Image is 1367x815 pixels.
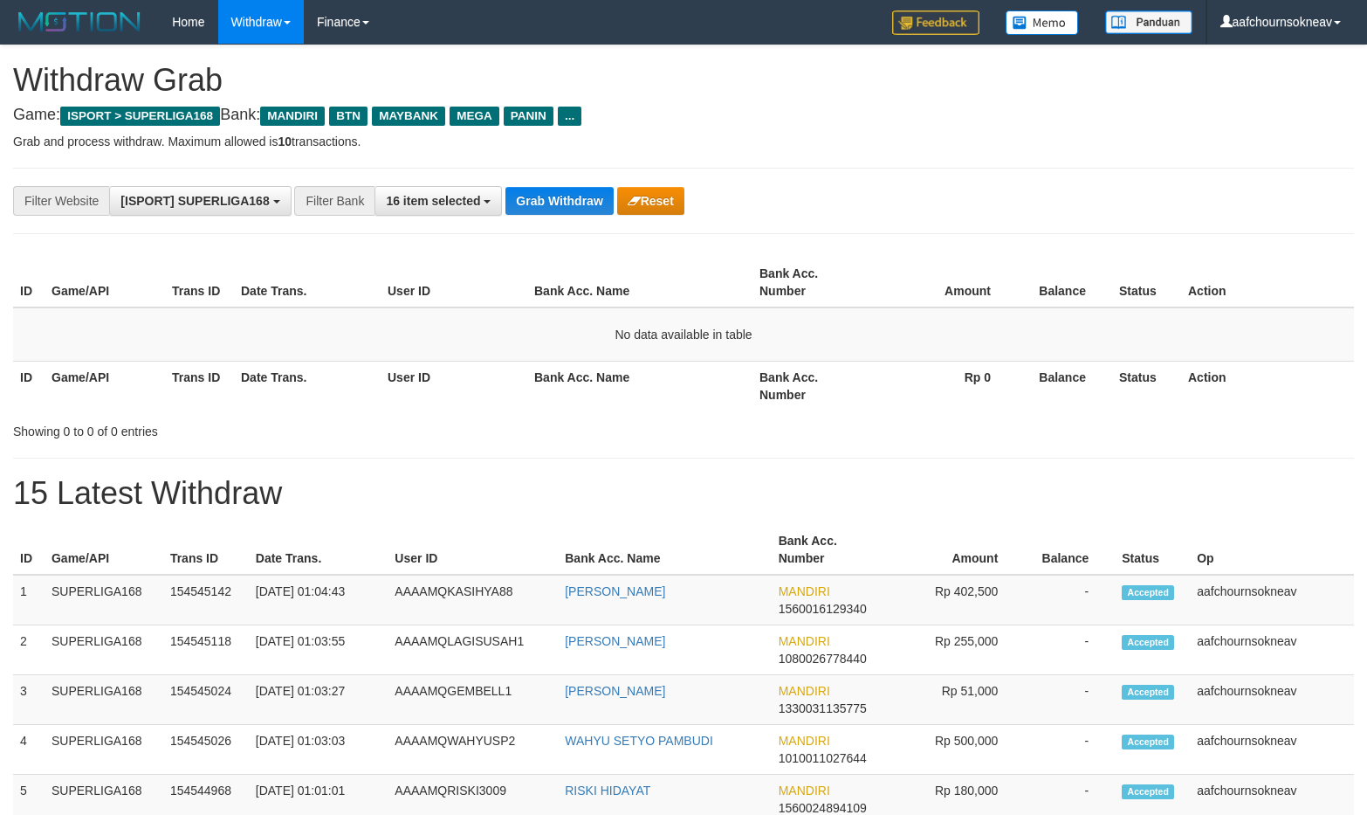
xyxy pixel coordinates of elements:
div: Showing 0 to 0 of 0 entries [13,416,557,440]
h1: Withdraw Grab [13,63,1354,98]
th: Game/API [45,525,163,575]
td: [DATE] 01:03:27 [249,675,388,725]
img: Feedback.jpg [892,10,979,35]
img: MOTION_logo.png [13,9,146,35]
td: - [1024,575,1115,625]
span: MANDIRI [779,584,830,598]
span: MAYBANK [372,107,445,126]
td: aafchournsokneav [1190,625,1354,675]
td: AAAAMQWAHYUSP2 [388,725,558,775]
th: Bank Acc. Name [558,525,771,575]
td: No data available in table [13,307,1354,362]
th: Trans ID [165,361,234,411]
span: ISPORT > SUPERLIGA168 [60,107,220,126]
th: Status [1112,258,1181,307]
button: Reset [617,187,684,215]
th: Date Trans. [234,258,381,307]
span: Accepted [1122,735,1174,749]
td: - [1024,625,1115,675]
td: [DATE] 01:03:03 [249,725,388,775]
a: [PERSON_NAME] [565,684,665,698]
span: Copy 1080026778440 to clipboard [779,652,867,666]
span: Copy 1560024894109 to clipboard [779,801,867,815]
td: - [1024,675,1115,725]
img: Button%20Memo.svg [1006,10,1079,35]
td: 4 [13,725,45,775]
span: MANDIRI [779,784,830,798]
th: Bank Acc. Number [772,525,888,575]
td: 154545024 [163,675,249,725]
td: 3 [13,675,45,725]
span: MANDIRI [779,684,830,698]
td: AAAAMQLAGISUSAH1 [388,625,558,675]
th: Action [1181,361,1354,411]
img: panduan.png [1105,10,1192,34]
td: 1 [13,575,45,625]
th: Game/API [45,361,165,411]
span: Copy 1330031135775 to clipboard [779,701,867,715]
th: Bank Acc. Name [527,258,752,307]
td: SUPERLIGA168 [45,675,163,725]
span: MANDIRI [260,107,325,126]
span: Copy 1560016129340 to clipboard [779,602,867,616]
th: Date Trans. [249,525,388,575]
th: Rp 0 [873,361,1017,411]
th: User ID [388,525,558,575]
td: Rp 402,500 [888,575,1025,625]
td: SUPERLIGA168 [45,575,163,625]
h4: Game: Bank: [13,107,1354,124]
span: MANDIRI [779,634,830,648]
strong: 10 [278,135,292,148]
th: Amount [888,525,1025,575]
th: Date Trans. [234,361,381,411]
span: Accepted [1122,784,1174,799]
th: Status [1115,525,1190,575]
span: [ISPORT] SUPERLIGA168 [120,194,269,208]
td: [DATE] 01:03:55 [249,625,388,675]
th: Op [1190,525,1354,575]
th: Balance [1017,258,1112,307]
th: ID [13,361,45,411]
a: [PERSON_NAME] [565,634,665,648]
th: Amount [873,258,1017,307]
p: Grab and process withdraw. Maximum allowed is transactions. [13,133,1354,150]
td: Rp 500,000 [888,725,1025,775]
th: Game/API [45,258,165,307]
button: Grab Withdraw [505,187,613,215]
th: Bank Acc. Name [527,361,752,411]
td: AAAAMQKASIHYA88 [388,575,558,625]
td: SUPERLIGA168 [45,725,163,775]
button: 16 item selected [374,186,502,216]
span: PANIN [504,107,553,126]
td: 154545118 [163,625,249,675]
td: SUPERLIGA168 [45,625,163,675]
th: Trans ID [165,258,234,307]
span: 16 item selected [386,194,480,208]
th: Bank Acc. Number [752,258,873,307]
td: 2 [13,625,45,675]
div: Filter Website [13,186,109,216]
th: User ID [381,361,527,411]
td: 154545026 [163,725,249,775]
span: MANDIRI [779,734,830,748]
span: Accepted [1122,635,1174,650]
span: Accepted [1122,685,1174,700]
td: aafchournsokneav [1190,575,1354,625]
td: AAAAMQGEMBELL1 [388,675,558,725]
td: aafchournsokneav [1190,725,1354,775]
th: Trans ID [163,525,249,575]
button: [ISPORT] SUPERLIGA168 [109,186,291,216]
td: aafchournsokneav [1190,675,1354,725]
a: [PERSON_NAME] [565,584,665,598]
th: Status [1112,361,1181,411]
span: BTN [329,107,368,126]
th: ID [13,258,45,307]
a: RISKI HIDAYAT [565,784,650,798]
td: Rp 51,000 [888,675,1025,725]
th: Balance [1017,361,1112,411]
h1: 15 Latest Withdraw [13,476,1354,511]
span: Accepted [1122,585,1174,600]
th: Balance [1024,525,1115,575]
th: ID [13,525,45,575]
a: WAHYU SETYO PAMBUDI [565,734,713,748]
